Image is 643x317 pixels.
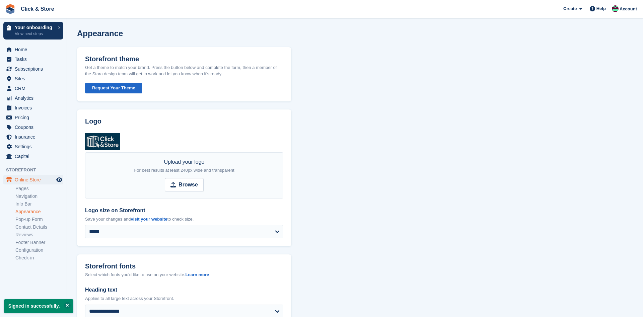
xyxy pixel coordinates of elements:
[85,83,142,94] button: Request Your Theme
[3,123,63,132] a: menu
[3,132,63,142] a: menu
[15,201,63,207] a: Info Bar
[15,93,55,103] span: Analytics
[15,255,63,261] a: Check-in
[15,25,55,30] p: Your onboarding
[620,6,637,12] span: Account
[563,5,577,12] span: Create
[85,271,283,278] div: Select which fonts you'd like to use on your website.
[85,286,283,294] label: Heading text
[15,224,63,230] a: Contact Details
[134,168,234,173] span: For best results at least 240px wide and transparent
[15,64,55,74] span: Subscriptions
[15,142,55,151] span: Settings
[134,158,234,174] div: Upload your logo
[178,181,198,189] strong: Browse
[6,167,67,173] span: Storefront
[15,239,63,246] a: Footer Banner
[3,103,63,112] a: menu
[85,262,136,270] h2: Storefront fonts
[3,22,63,39] a: Your onboarding View next steps
[15,103,55,112] span: Invoices
[15,193,63,200] a: Navigation
[15,216,63,223] a: Pop-up Form
[3,142,63,151] a: menu
[15,123,55,132] span: Coupons
[4,299,73,313] p: Signed in successfully.
[15,31,55,37] p: View next steps
[3,55,63,64] a: menu
[15,232,63,238] a: Reviews
[185,272,209,277] a: Learn more
[3,152,63,161] a: menu
[165,178,204,191] input: Browse
[85,207,283,215] label: Logo size on Storefront
[85,216,283,223] p: Save your changes and to check size.
[85,117,283,125] h2: Logo
[596,5,606,12] span: Help
[85,55,139,63] h2: Storefront theme
[85,64,283,77] p: Get a theme to match your brand. Press the button below and complete the form, then a member of t...
[85,133,120,150] img: Click%20and%20Store%20-%20Logo%20Design%202.png
[15,247,63,253] a: Configuration
[3,45,63,54] a: menu
[131,217,167,222] a: visit your website
[15,74,55,83] span: Sites
[15,132,55,142] span: Insurance
[3,84,63,93] a: menu
[3,175,63,184] a: menu
[15,209,63,215] a: Appearance
[18,3,57,14] a: Click & Store
[3,64,63,74] a: menu
[77,29,123,38] h1: Appearance
[15,152,55,161] span: Capital
[5,4,15,14] img: stora-icon-8386f47178a22dfd0bd8f6a31ec36ba5ce8667c1dd55bd0f319d3a0aa187defe.svg
[3,93,63,103] a: menu
[15,175,55,184] span: Online Store
[15,185,63,192] a: Pages
[612,5,619,12] img: Kye Daniel
[15,113,55,122] span: Pricing
[15,84,55,93] span: CRM
[15,55,55,64] span: Tasks
[3,113,63,122] a: menu
[3,74,63,83] a: menu
[85,295,283,302] p: Applies to all large text across your Storefront.
[15,45,55,54] span: Home
[55,176,63,184] a: Preview store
